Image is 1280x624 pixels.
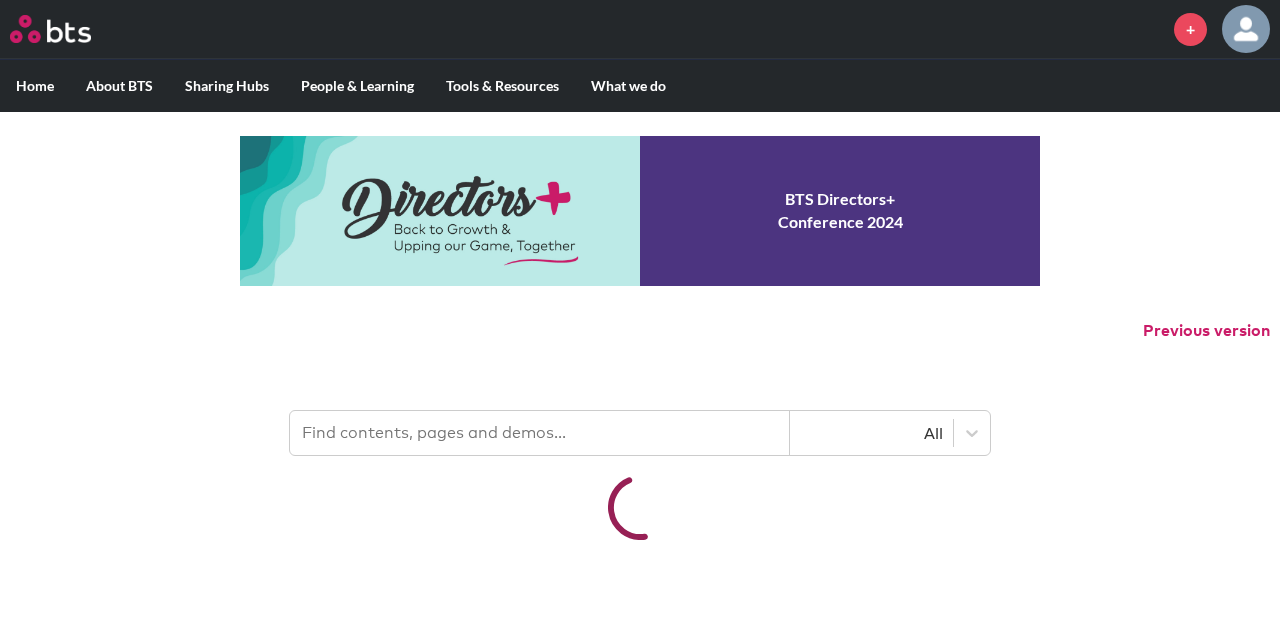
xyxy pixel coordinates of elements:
img: BTS Logo [10,15,91,43]
a: + [1174,13,1207,46]
div: All [800,422,943,444]
label: Tools & Resources [430,60,575,112]
a: Conference 2024 [240,136,1040,286]
a: Go home [10,15,128,43]
label: People & Learning [285,60,430,112]
a: Profile [1222,5,1270,53]
button: Previous version [1143,320,1270,342]
label: About BTS [70,60,169,112]
label: What we do [575,60,682,112]
input: Find contents, pages and demos... [290,411,790,455]
img: Nora Baum [1222,5,1270,53]
label: Sharing Hubs [169,60,285,112]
